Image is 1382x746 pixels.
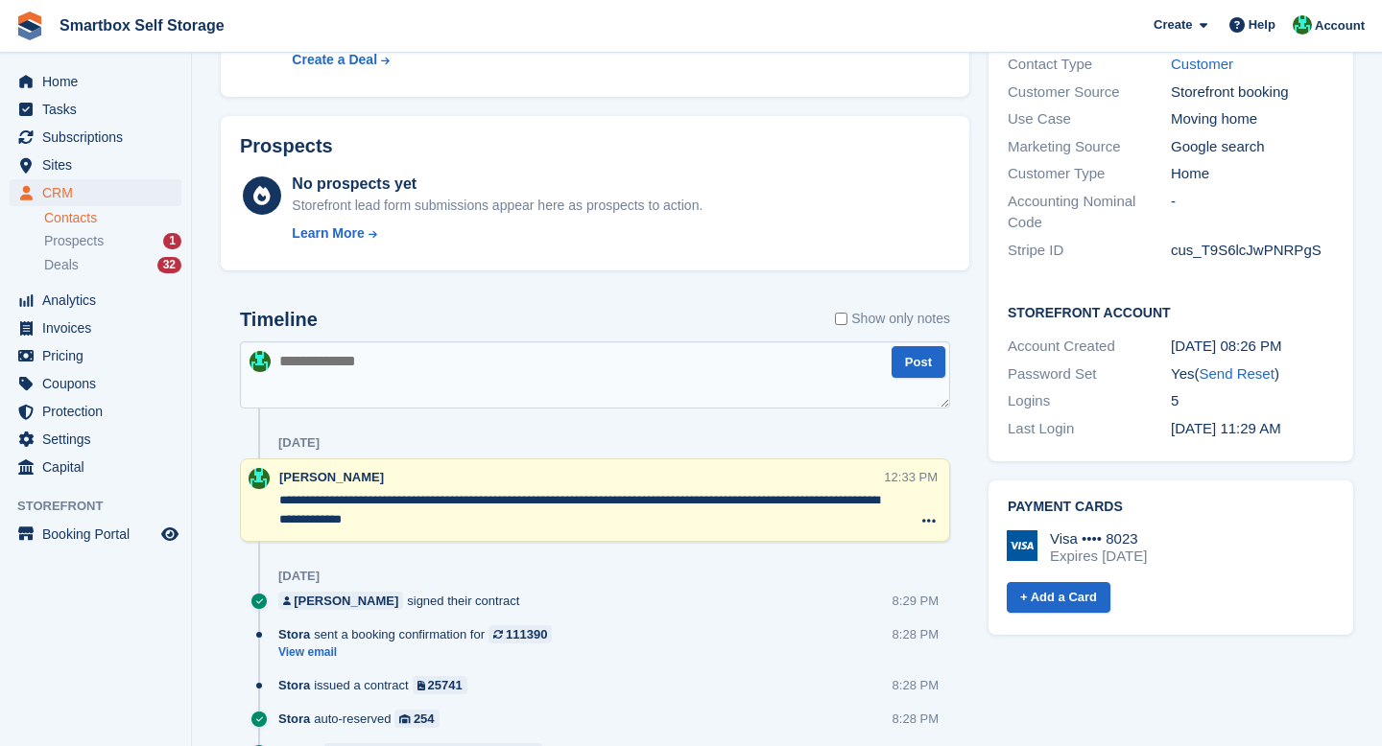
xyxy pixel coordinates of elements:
[10,521,181,548] a: menu
[428,676,463,694] div: 25741
[10,68,181,95] a: menu
[15,12,44,40] img: stora-icon-8386f47178a22dfd0bd8f6a31ec36ba5ce8667c1dd55bd0f319d3a0aa187defe.svg
[10,124,181,151] a: menu
[42,521,157,548] span: Booking Portal
[278,592,529,610] div: signed their contract
[1171,420,1281,436] time: 2025-10-04 10:29:29 UTC
[240,309,318,331] h2: Timeline
[1171,390,1334,412] div: 5
[1008,54,1171,76] div: Contact Type
[892,346,945,378] button: Post
[292,223,703,244] a: Learn More
[278,569,320,584] div: [DATE]
[10,342,181,369] a: menu
[1171,82,1334,104] div: Storefront booking
[1315,16,1365,35] span: Account
[893,710,939,728] div: 8:28 PM
[250,351,271,372] img: Elinor Shepherd
[1050,548,1147,565] div: Expires [DATE]
[42,315,157,341] span: Invoices
[1171,240,1334,262] div: cus_T9S6lcJwPNRPgS
[1293,15,1312,35] img: Elinor Shepherd
[42,370,157,397] span: Coupons
[1171,336,1334,358] div: [DATE] 08:26 PM
[10,152,181,178] a: menu
[1199,365,1274,382] a: Send Reset
[10,287,181,314] a: menu
[1171,136,1334,158] div: Google search
[893,676,939,694] div: 8:28 PM
[278,625,310,643] span: Stora
[42,287,157,314] span: Analytics
[10,96,181,123] a: menu
[42,426,157,453] span: Settings
[884,468,938,486] div: 12:33 PM
[292,223,364,244] div: Learn More
[1008,418,1171,440] div: Last Login
[44,232,104,250] span: Prospects
[1008,82,1171,104] div: Customer Source
[1154,15,1192,35] span: Create
[249,468,270,489] img: Elinor Shepherd
[42,398,157,425] span: Protection
[10,398,181,425] a: menu
[10,315,181,341] a: menu
[17,497,191,516] span: Storefront
[1008,336,1171,358] div: Account Created
[292,196,703,216] div: Storefront lead form submissions appear here as prospects to action.
[1007,582,1110,614] a: + Add a Card
[413,676,467,694] a: 25741
[42,96,157,123] span: Tasks
[42,454,157,480] span: Capital
[1249,15,1275,35] span: Help
[488,625,552,643] a: 111390
[1008,363,1171,385] div: Password Set
[893,592,939,610] div: 8:29 PM
[292,50,694,70] a: Create a Deal
[10,426,181,453] a: menu
[1194,365,1278,382] span: ( )
[1008,500,1334,515] h2: Payment cards
[44,255,181,275] a: Deals 32
[10,454,181,480] a: menu
[294,592,398,610] div: [PERSON_NAME]
[1171,191,1334,234] div: -
[279,470,384,484] span: [PERSON_NAME]
[1171,363,1334,385] div: Yes
[157,257,181,273] div: 32
[1171,108,1334,130] div: Moving home
[278,625,561,643] div: sent a booking confirmation for
[163,233,181,249] div: 1
[292,173,703,196] div: No prospects yet
[1171,56,1233,72] a: Customer
[1171,163,1334,185] div: Home
[292,50,377,70] div: Create a Deal
[1050,530,1147,548] div: Visa •••• 8023
[1008,108,1171,130] div: Use Case
[42,124,157,151] span: Subscriptions
[414,710,435,728] div: 254
[42,152,157,178] span: Sites
[1008,240,1171,262] div: Stripe ID
[44,209,181,227] a: Contacts
[394,710,439,728] a: 254
[278,644,561,661] a: View email
[278,592,403,610] a: [PERSON_NAME]
[42,342,157,369] span: Pricing
[278,710,449,728] div: auto-reserved
[1007,530,1037,561] img: Visa Logo
[506,625,547,643] div: 111390
[1008,191,1171,234] div: Accounting Nominal Code
[158,523,181,546] a: Preview store
[278,676,310,694] span: Stora
[52,10,232,41] a: Smartbox Self Storage
[1008,163,1171,185] div: Customer Type
[1008,302,1334,321] h2: Storefront Account
[278,435,320,451] div: [DATE]
[835,309,950,329] label: Show only notes
[278,676,477,694] div: issued a contract
[835,309,847,329] input: Show only notes
[1008,136,1171,158] div: Marketing Source
[44,231,181,251] a: Prospects 1
[10,370,181,397] a: menu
